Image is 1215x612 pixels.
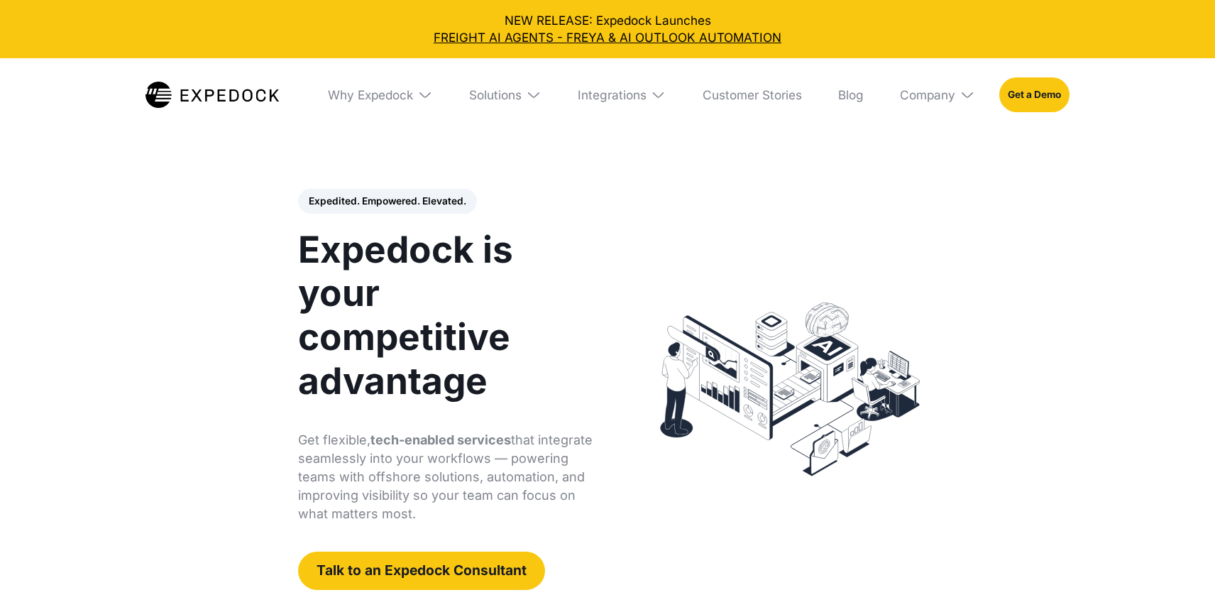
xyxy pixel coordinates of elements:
a: Customer Stories [691,58,814,131]
div: Integrations [578,87,647,102]
div: Why Expedock [316,58,445,131]
h1: Expedock is your competitive advantage [298,228,594,403]
div: Why Expedock [328,87,413,102]
div: Company [888,58,987,131]
p: Get flexible, that integrate seamlessly into your workflows — powering teams with offshore soluti... [298,431,594,523]
a: FREIGHT AI AGENTS - FREYA & AI OUTLOOK AUTOMATION [12,29,1203,46]
strong: tech-enabled services [370,432,511,447]
a: Get a Demo [999,77,1070,113]
div: NEW RELEASE: Expedock Launches [12,12,1203,46]
div: Integrations [566,58,678,131]
a: Talk to an Expedock Consultant [298,552,544,590]
a: Blog [826,58,876,131]
div: Solutions [469,87,522,102]
div: Solutions [457,58,554,131]
div: Company [900,87,955,102]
